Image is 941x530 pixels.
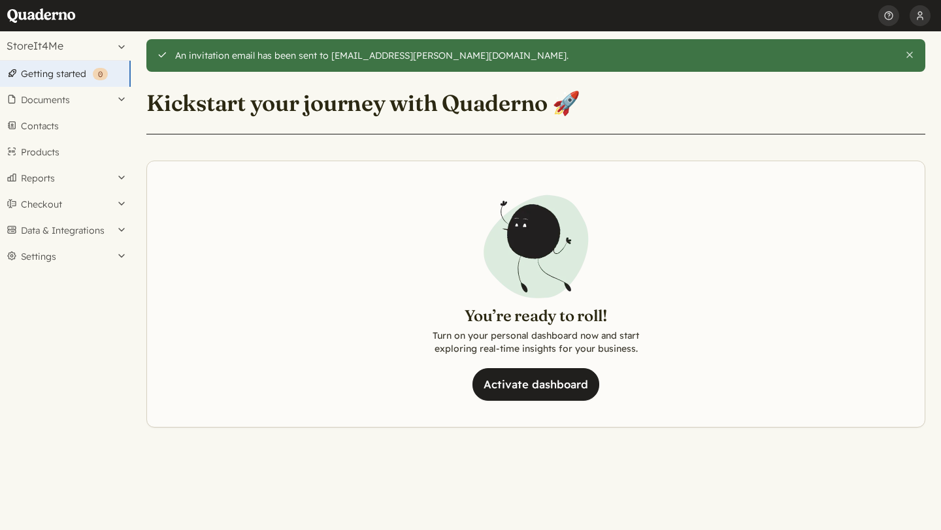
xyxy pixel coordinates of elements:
[472,368,599,401] a: Activate dashboard
[477,187,595,305] img: Illustration of Qoodle jumping
[431,329,640,355] p: Turn on your personal dashboard now and start exploring real-time insights for your business.
[98,69,103,79] span: 0
[146,89,580,117] h1: Kickstart your journey with Quaderno 🚀
[904,50,915,60] button: Close this alert
[175,50,895,61] div: An invitation email has been sent to [EMAIL_ADDRESS][PERSON_NAME][DOMAIN_NAME].
[431,305,640,326] h2: You’re ready to roll!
